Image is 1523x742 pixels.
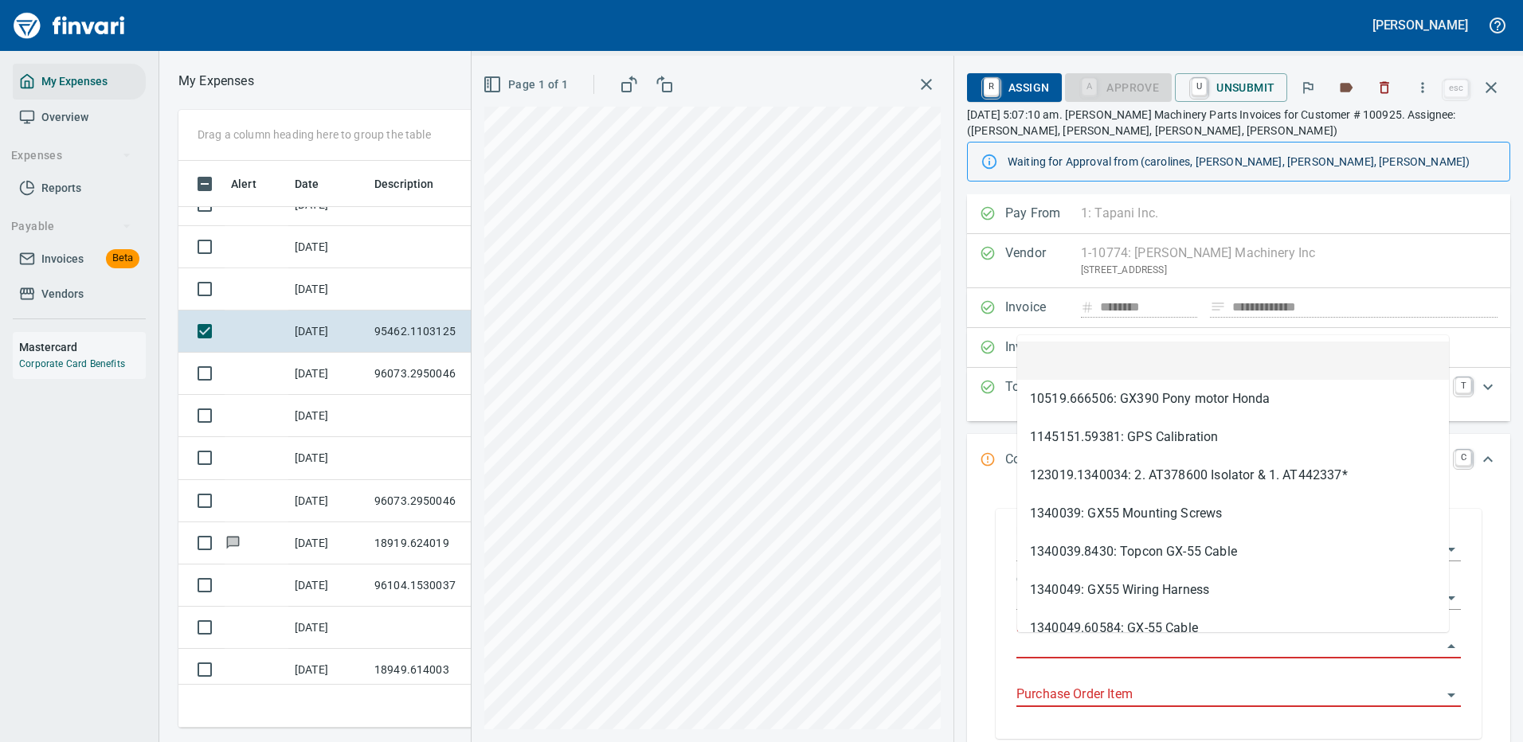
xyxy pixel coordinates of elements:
span: Page 1 of 1 [486,75,568,95]
span: Beta [106,249,139,268]
td: [DATE] [288,395,368,437]
td: 96073.2950046 [368,353,511,395]
td: [DATE] [288,522,368,564]
div: Waiting for Approval from (carolines, [PERSON_NAME], [PERSON_NAME], [PERSON_NAME]) [1008,147,1497,176]
p: [DATE] 5:07:10 am. [PERSON_NAME] Machinery Parts Invoices for Customer # 100925. Assignee: ([PERS... [967,107,1510,139]
button: Page 1 of 1 [480,70,574,100]
span: Expenses [11,146,131,166]
a: My Expenses [13,64,146,100]
td: [DATE] [288,268,368,310]
button: Discard [1367,70,1402,105]
button: Close [1440,635,1462,658]
button: UUnsubmit [1175,73,1287,102]
span: My Expenses [41,72,108,92]
button: Labels [1329,70,1364,105]
span: Overview [41,107,88,127]
a: Overview [13,100,146,135]
td: 18919.624019 [368,522,511,564]
li: 1145151.59381: GPS Calibration [1017,418,1449,456]
span: Close invoice [1440,68,1510,107]
a: C [1455,450,1471,466]
a: Vendors [13,276,146,312]
h5: [PERSON_NAME] [1372,17,1468,33]
span: Date [295,174,340,193]
td: 96104.1530037 [368,564,511,607]
li: 1340049: GX55 Wiring Harness [1017,571,1449,609]
label: Expense Type [1016,526,1075,536]
button: [PERSON_NAME] [1368,13,1472,37]
button: Expenses [5,141,138,170]
button: Open [1440,538,1462,560]
a: T [1455,377,1471,393]
span: Unsubmit [1188,74,1274,101]
label: Purchase Order [1016,623,1083,633]
p: My Expenses [178,72,254,91]
button: Open [1440,684,1462,706]
p: Total [1005,377,1081,412]
span: Reports [41,178,81,198]
td: [DATE] [288,353,368,395]
td: [DATE] [288,649,368,691]
li: 123019.1340034: 2. AT378600 Isolator & 1. AT442337* [1017,456,1449,494]
p: Code [1005,450,1081,471]
a: esc [1444,80,1468,97]
span: Alert [231,174,277,193]
span: Date [295,174,319,193]
td: [DATE] [288,437,368,479]
img: Finvari [10,6,129,45]
td: [DATE] [288,226,368,268]
li: 1340049.60584: GX-55 Cable [1017,609,1449,647]
button: RAssign [967,73,1062,102]
td: 18949.614003 [368,649,511,691]
td: [DATE] [288,480,368,522]
div: Expand [967,434,1510,486]
button: Open [1440,587,1462,609]
label: Company [1016,575,1058,584]
a: InvoicesBeta [13,241,146,277]
p: Drag a column heading here to group the table [198,127,431,143]
a: U [1192,78,1207,96]
div: Purchase Order required [1065,80,1172,93]
div: Expand [967,368,1510,421]
button: Payable [5,212,138,241]
button: More [1405,70,1440,105]
li: 10519.666506: GX390 Pony motor Honda [1017,380,1449,418]
td: [DATE] [288,310,368,353]
span: Has messages [225,537,241,547]
td: [DATE] [288,564,368,607]
a: Reports [13,170,146,206]
span: Invoices [41,249,84,269]
span: Vendors [41,284,84,304]
nav: breadcrumb [178,72,254,91]
button: Flag [1290,70,1325,105]
td: [DATE] [288,607,368,649]
li: 1340039.8430: Topcon GX-55 Cable [1017,533,1449,571]
td: 95462.1103125 [368,310,511,353]
td: 96073.2950046 [368,480,511,522]
a: R [984,78,999,96]
h6: Mastercard [19,338,146,356]
span: Description [374,174,455,193]
a: Corporate Card Benefits [19,358,125,369]
span: Assign [980,74,1049,101]
span: Payable [11,217,131,236]
span: Description [374,174,434,193]
li: 1340039: GX55 Mounting Screws [1017,494,1449,533]
span: Alert [231,174,256,193]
